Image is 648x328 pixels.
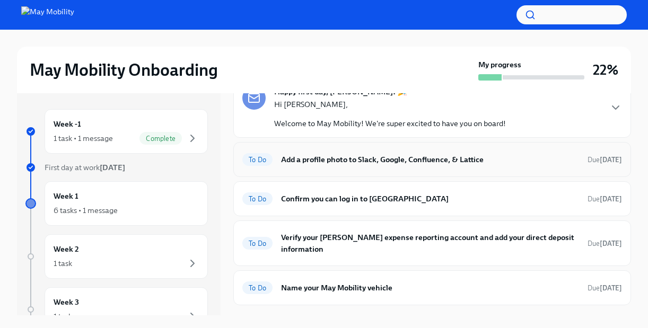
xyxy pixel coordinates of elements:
[242,240,273,247] span: To Do
[281,193,579,205] h6: Confirm you can log in to [GEOGRAPHIC_DATA]
[588,195,622,203] span: Due
[100,163,125,172] strong: [DATE]
[588,240,622,247] span: Due
[242,190,622,207] a: To DoConfirm you can log in to [GEOGRAPHIC_DATA]Due[DATE]
[274,118,506,129] p: Welcome to May Mobility! We're super excited to have you on board!
[54,258,72,269] div: 1 task
[25,162,208,173] a: First day at work[DATE]
[242,229,622,257] a: To DoVerify your [PERSON_NAME] expense reporting account and add your direct deposit informationD...
[600,195,622,203] strong: [DATE]
[242,279,622,296] a: To DoName your May Mobility vehicleDue[DATE]
[242,284,273,292] span: To Do
[54,243,79,255] h6: Week 2
[54,133,113,144] div: 1 task • 1 message
[588,238,622,249] span: September 12th, 2025 09:00
[600,156,622,164] strong: [DATE]
[54,190,78,202] h6: Week 1
[274,99,506,110] p: Hi [PERSON_NAME],
[593,60,618,79] h3: 22%
[242,156,273,164] span: To Do
[242,195,273,203] span: To Do
[281,232,579,255] h6: Verify your [PERSON_NAME] expense reporting account and add your direct deposit information
[54,118,81,130] h6: Week -1
[600,284,622,292] strong: [DATE]
[21,6,74,23] img: May Mobility
[588,283,622,293] span: October 5th, 2025 09:00
[54,205,118,216] div: 6 tasks • 1 message
[478,59,521,70] strong: My progress
[54,311,72,322] div: 1 task
[600,240,622,247] strong: [DATE]
[30,59,218,81] h2: May Mobility Onboarding
[54,296,79,308] h6: Week 3
[588,284,622,292] span: Due
[139,135,182,143] span: Complete
[281,282,579,294] h6: Name your May Mobility vehicle
[25,181,208,226] a: Week 16 tasks • 1 message
[25,109,208,154] a: Week -11 task • 1 messageComplete
[242,151,622,168] a: To DoAdd a profile photo to Slack, Google, Confluence, & LatticeDue[DATE]
[25,234,208,279] a: Week 21 task
[588,156,622,164] span: Due
[588,194,622,204] span: September 9th, 2025 09:00
[45,163,125,172] span: First day at work
[281,154,579,165] h6: Add a profile photo to Slack, Google, Confluence, & Lattice
[588,155,622,165] span: September 12th, 2025 09:00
